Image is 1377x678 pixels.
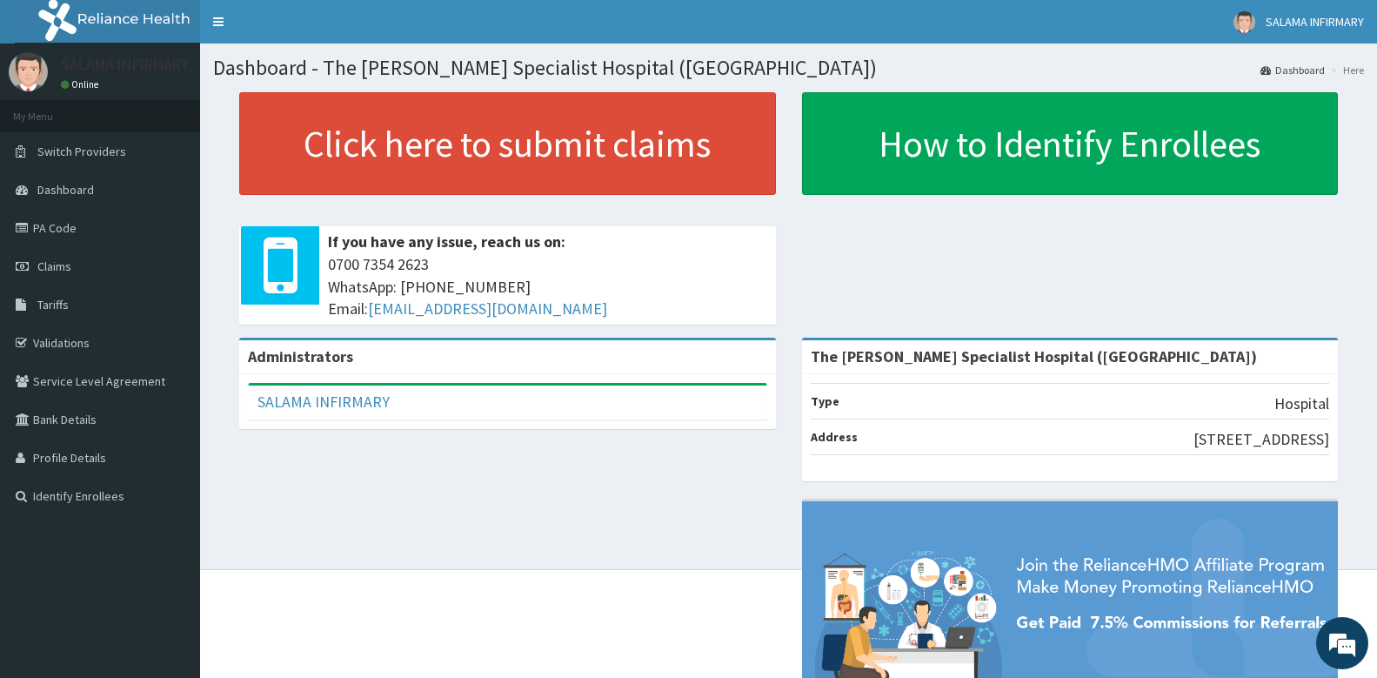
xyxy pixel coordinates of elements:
a: [EMAIL_ADDRESS][DOMAIN_NAME] [368,299,607,319]
a: Dashboard [1260,63,1325,77]
div: Minimize live chat window [285,9,327,50]
h1: Dashboard - The [PERSON_NAME] Specialist Hospital ([GEOGRAPHIC_DATA]) [213,57,1364,79]
p: [STREET_ADDRESS] [1193,428,1329,451]
li: Here [1327,63,1364,77]
a: Click here to submit claims [239,92,776,195]
span: Switch Providers [37,144,126,159]
span: 0700 7354 2623 WhatsApp: [PHONE_NUMBER] Email: [328,253,767,320]
b: If you have any issue, reach us on: [328,232,565,252]
a: How to Identify Enrollees [802,92,1339,195]
a: SALAMA INFIRMARY [257,392,390,412]
img: User Image [9,52,48,91]
span: SALAMA INFIRMARY [1266,14,1364,30]
a: Online [61,78,103,91]
textarea: Type your message and hit 'Enter' [9,475,331,536]
b: Administrators [248,346,353,366]
span: Dashboard [37,182,94,198]
span: Tariffs [37,297,69,312]
strong: The [PERSON_NAME] Specialist Hospital ([GEOGRAPHIC_DATA]) [811,346,1257,366]
span: Claims [37,258,71,274]
img: d_794563401_company_1708531726252_794563401 [32,87,70,131]
p: SALAMA INFIRMARY [61,57,189,72]
p: Hospital [1274,393,1329,415]
b: Type [811,393,839,409]
span: We're online! [101,219,240,395]
b: Address [811,429,858,445]
div: Chat with us now [90,97,292,120]
img: User Image [1233,11,1255,33]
